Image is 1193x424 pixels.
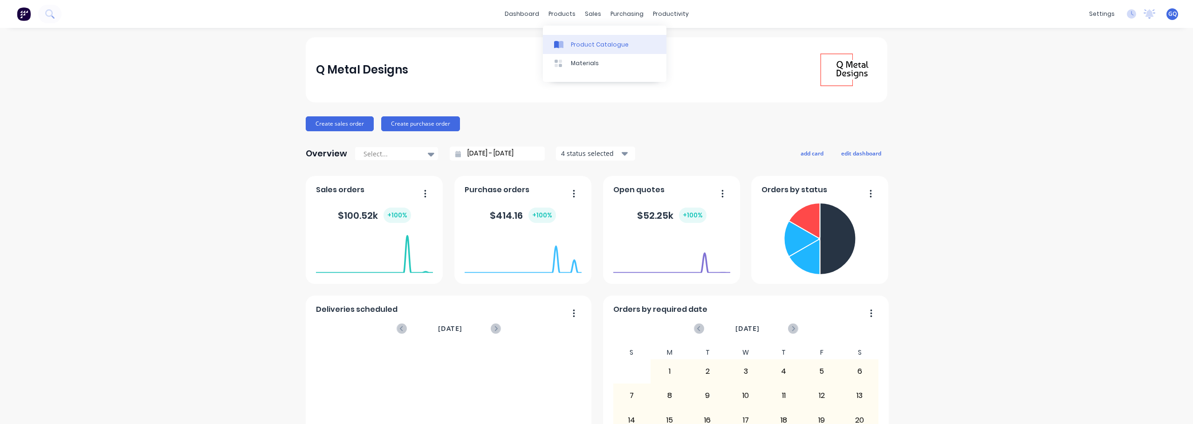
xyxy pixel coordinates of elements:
span: Open quotes [613,184,665,195]
div: products [544,7,580,21]
div: 4 [765,360,802,383]
div: 7 [613,384,651,407]
div: T [765,346,803,359]
a: Product Catalogue [543,35,666,54]
div: settings [1084,7,1119,21]
span: Orders by status [761,184,827,195]
div: $ 414.16 [490,208,556,223]
button: Create purchase order [381,116,460,131]
span: [DATE] [735,323,760,334]
div: Q Metal Designs [316,61,408,79]
div: 8 [651,384,688,407]
div: W [727,346,765,359]
div: sales [580,7,606,21]
div: F [802,346,841,359]
div: 5 [803,360,840,383]
span: Deliveries scheduled [316,304,398,315]
div: $ 100.52k [338,208,411,223]
div: $ 52.25k [637,208,706,223]
button: Create sales order [306,116,374,131]
img: Q Metal Designs [812,37,877,102]
a: dashboard [500,7,544,21]
div: 9 [689,384,727,407]
div: Product Catalogue [571,40,629,49]
div: 4 status selected [561,148,620,158]
span: GQ [1168,10,1177,18]
div: + 100 % [384,208,411,223]
span: Orders by required date [613,304,707,315]
img: Factory [17,7,31,21]
span: [DATE] [438,323,462,334]
div: 12 [803,384,840,407]
div: M [651,346,689,359]
div: productivity [648,7,693,21]
div: S [841,346,879,359]
button: 4 status selected [556,147,635,161]
div: 11 [765,384,802,407]
div: Materials [571,59,599,67]
div: + 100 % [528,208,556,223]
a: Materials [543,54,666,73]
div: 13 [841,384,878,407]
button: add card [795,147,830,159]
div: Overview [306,144,347,163]
div: 10 [727,384,764,407]
div: T [689,346,727,359]
div: + 100 % [679,208,706,223]
div: S [613,346,651,359]
div: 2 [689,360,727,383]
div: purchasing [606,7,648,21]
div: 3 [727,360,764,383]
span: Purchase orders [465,184,529,195]
span: Sales orders [316,184,364,195]
div: 6 [841,360,878,383]
div: 1 [651,360,688,383]
button: edit dashboard [835,147,887,159]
